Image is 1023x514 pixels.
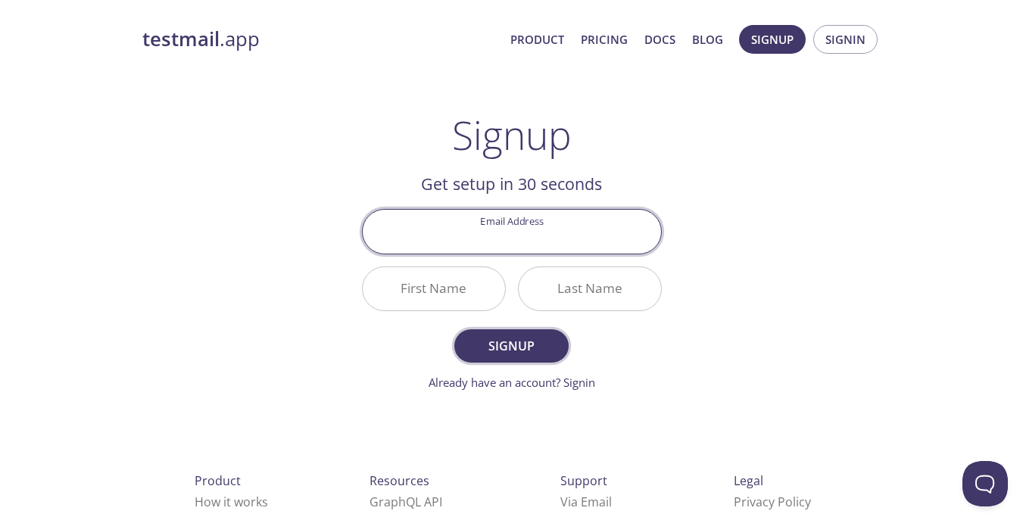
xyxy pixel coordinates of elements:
iframe: Help Scout Beacon - Open [962,461,1008,506]
span: Signin [825,30,865,49]
span: Signup [751,30,794,49]
button: Signup [739,25,806,54]
a: Privacy Policy [734,494,811,510]
span: Support [560,472,607,489]
button: Signin [813,25,878,54]
span: Product [195,472,241,489]
a: Pricing [581,30,628,49]
a: Docs [644,30,675,49]
a: testmail.app [142,26,498,52]
button: Signup [454,329,568,363]
a: Already have an account? Signin [429,375,595,390]
h1: Signup [452,112,572,157]
a: Blog [692,30,723,49]
span: Signup [471,335,551,357]
a: Product [510,30,564,49]
a: Via Email [560,494,612,510]
span: Resources [370,472,429,489]
h2: Get setup in 30 seconds [362,171,662,197]
a: GraphQL API [370,494,442,510]
a: How it works [195,494,268,510]
strong: testmail [142,26,220,52]
span: Legal [734,472,763,489]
